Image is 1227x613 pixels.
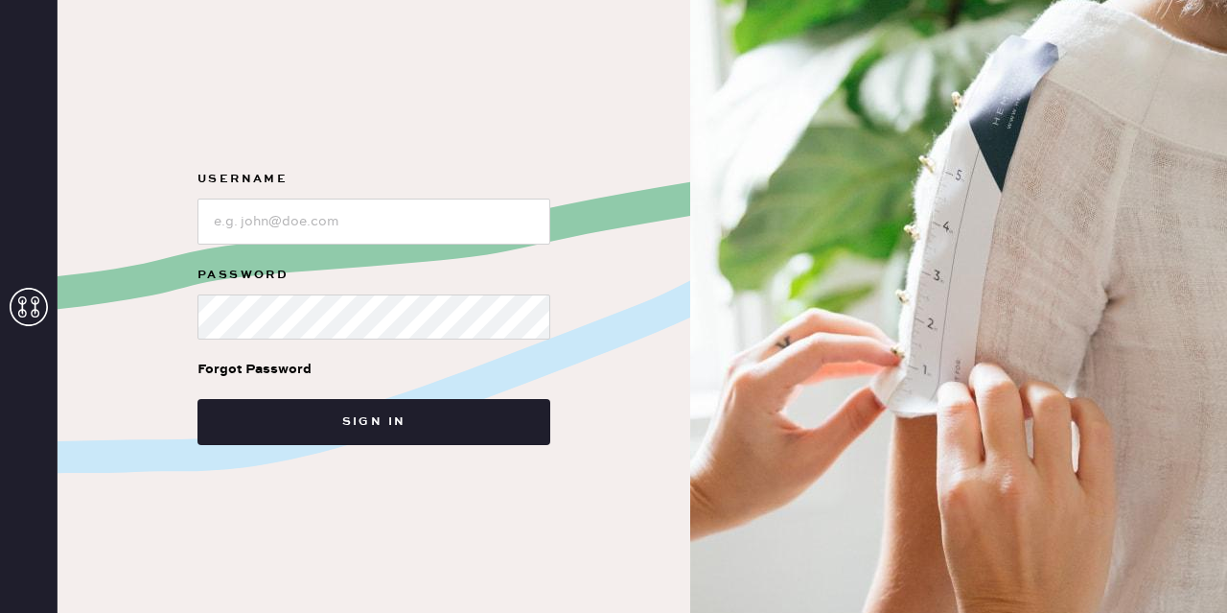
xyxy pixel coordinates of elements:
[197,264,550,287] label: Password
[197,199,550,245] input: e.g. john@doe.com
[197,359,312,380] div: Forgot Password
[197,340,312,399] a: Forgot Password
[197,399,550,445] button: Sign in
[197,168,550,191] label: Username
